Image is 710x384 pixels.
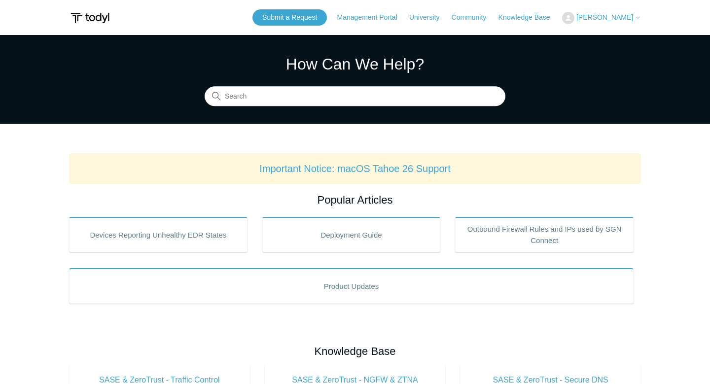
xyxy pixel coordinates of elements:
a: Devices Reporting Unhealthy EDR States [69,217,248,252]
a: Management Portal [337,12,407,23]
a: Product Updates [69,268,634,304]
a: Knowledge Base [498,12,560,23]
button: [PERSON_NAME] [562,12,641,24]
a: Submit a Request [252,9,327,26]
input: Search [205,87,505,106]
a: Outbound Firewall Rules and IPs used by SGN Connect [455,217,634,252]
img: Todyl Support Center Help Center home page [69,9,111,27]
a: University [409,12,449,23]
h2: Popular Articles [69,192,641,208]
span: [PERSON_NAME] [576,13,633,21]
a: Community [452,12,497,23]
h1: How Can We Help? [205,52,505,76]
a: Deployment Guide [262,217,441,252]
h2: Knowledge Base [69,343,641,359]
a: Important Notice: macOS Tahoe 26 Support [259,163,451,174]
